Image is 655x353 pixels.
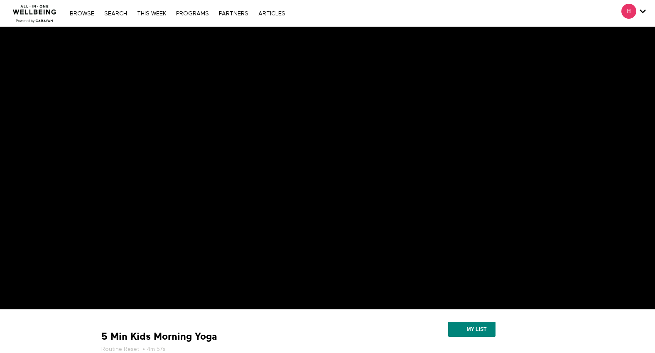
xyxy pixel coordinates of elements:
a: PARTNERS [215,11,253,17]
a: Browse [66,11,98,17]
a: PROGRAMS [172,11,213,17]
a: THIS WEEK [133,11,170,17]
a: Search [100,11,131,17]
a: ARTICLES [254,11,289,17]
button: My list [448,322,495,337]
strong: 5 Min Kids Morning Yoga [101,330,217,343]
nav: Primary [66,9,289,17]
